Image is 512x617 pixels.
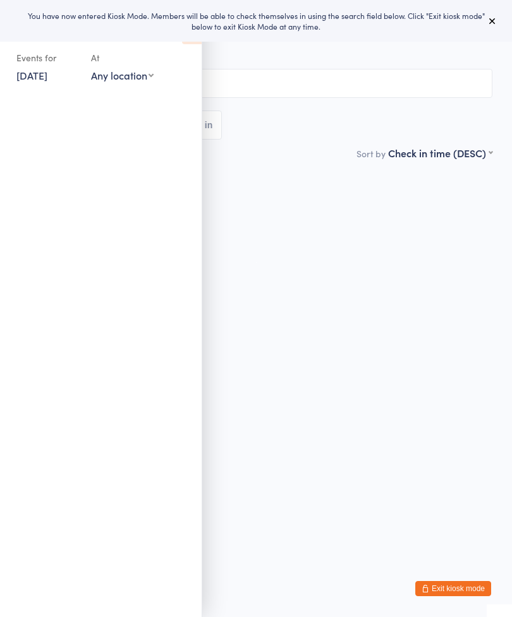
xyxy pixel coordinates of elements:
[20,10,492,32] div: You have now entered Kiosk Mode. Members will be able to check themselves in using the search fie...
[20,32,492,52] h2: Check-in
[91,47,154,68] div: At
[415,581,491,596] button: Exit kiosk mode
[357,147,386,160] label: Sort by
[16,47,78,68] div: Events for
[20,69,492,98] input: Search
[91,68,154,82] div: Any location
[388,146,492,160] div: Check in time (DESC)
[16,68,47,82] a: [DATE]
